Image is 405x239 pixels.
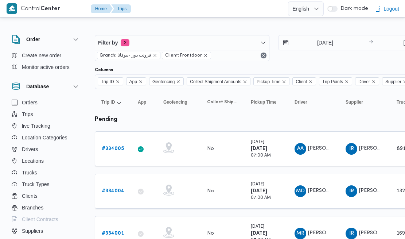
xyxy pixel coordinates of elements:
button: Pickup Time [248,96,284,108]
span: live Tracking [22,122,50,130]
h3: Order [26,35,40,44]
button: Supplier [343,96,386,108]
span: Logout [383,4,399,13]
span: Driver [295,99,307,105]
button: App [135,96,153,108]
button: Clients [9,190,83,202]
span: Geofencing [163,99,187,105]
button: Remove Trip Points from selection in this group [344,80,349,84]
span: Pickup Time [253,77,289,85]
img: X8yXhbKr1z7QwAAAABJRU5ErkJggg== [7,3,17,14]
button: Suppliers [9,225,83,237]
span: Orders [22,98,38,107]
div: → [369,40,373,45]
span: Branch: فرونت دور -بيوفانا [97,52,160,59]
label: Columns [95,67,113,73]
span: Truck Types [22,180,49,189]
h3: Database [26,82,49,91]
button: Logout [372,1,402,16]
button: live Tracking [9,120,83,132]
button: Drivers [9,143,83,155]
span: [PERSON_NAME] [308,231,350,235]
span: IR [349,185,354,197]
div: Ibrahem Rmdhan Ibrahem Athman AbobIsha [346,185,357,197]
span: Branches [22,203,43,212]
span: App [129,78,137,86]
button: Remove Geofencing from selection in this group [176,80,180,84]
b: [DATE] [251,189,267,193]
button: remove selected entity [153,53,157,58]
span: Trip ID; Sorted in descending order [101,99,115,105]
span: Trip Points [322,78,343,86]
b: # 334004 [102,189,124,193]
b: # 334001 [102,231,124,236]
div: Ibrahem Rmdhan Ibrahem Athman AbobIsha [346,143,357,155]
span: IR [349,143,354,155]
button: Locations [9,155,83,167]
button: Remove App from selection in this group [139,80,143,84]
span: Branch: فرونت دور -بيوفانا [100,52,151,59]
span: Trip ID [98,77,123,85]
span: Geofencing [152,78,175,86]
span: Client: Frontdoor [165,52,202,59]
b: # 334005 [102,146,124,151]
button: Monitor active orders [9,61,83,73]
span: Locations [22,157,44,165]
span: Pickup Time [251,99,276,105]
span: Collect Shipment Amounts [187,77,250,85]
button: Driver [292,96,335,108]
button: Remove Pickup Time from selection in this group [282,80,286,84]
button: Geofencing [160,96,197,108]
button: Trucks [9,167,83,178]
button: Home [91,4,113,13]
span: Location Categories [22,133,67,142]
span: [PERSON_NAME] [308,146,350,151]
div: No [207,146,214,152]
span: Driver [358,78,370,86]
b: [DATE] [251,231,267,236]
span: Client: Frontdoor [162,52,211,59]
button: Remove Driver from selection in this group [371,80,376,84]
small: [DATE] [251,225,264,229]
span: MD [296,185,305,197]
small: 07:00 AM [251,154,271,158]
div: No [207,188,214,194]
button: Remove Trip ID from selection in this group [116,80,120,84]
span: AA [297,143,304,155]
button: Remove Collect Shipment Amounts from selection in this group [243,80,247,84]
span: 2 active filters [121,39,129,46]
button: Trips [9,108,83,120]
a: #334001 [102,229,124,238]
svg: Sorted in descending order [116,99,122,105]
span: Pickup Time [257,78,280,86]
span: Clients [22,192,38,200]
button: Filter by2 active filters [95,35,269,50]
span: Collect Shipment Amounts [207,99,238,105]
span: Trucks [22,168,37,177]
small: [DATE] [251,140,264,144]
button: Remove Client from selection in this group [308,80,313,84]
button: remove selected entity [203,53,208,58]
button: Branches [9,202,83,213]
span: Trip Points [319,77,352,85]
div: Order [6,50,86,76]
small: 07:00 AM [251,196,271,200]
button: Create new order [9,50,83,61]
span: Supplier [346,99,363,105]
span: Trips [22,110,33,119]
span: App [138,99,146,105]
button: Trip IDSorted in descending order [98,96,128,108]
span: Filter by [98,38,118,47]
button: Truck Types [9,178,83,190]
b: [DATE] [251,146,267,151]
div: Ashraf Abadalbsir Abadalbsir Khidhuir [295,143,306,155]
span: Drivers [22,145,38,154]
span: Driver [355,77,379,85]
span: Client Contracts [22,215,58,224]
span: Collect Shipment Amounts [190,78,241,86]
button: Order [12,35,80,44]
span: Supplier [385,78,401,86]
span: Client [292,77,316,85]
span: Create new order [22,51,61,60]
button: Database [12,82,80,91]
